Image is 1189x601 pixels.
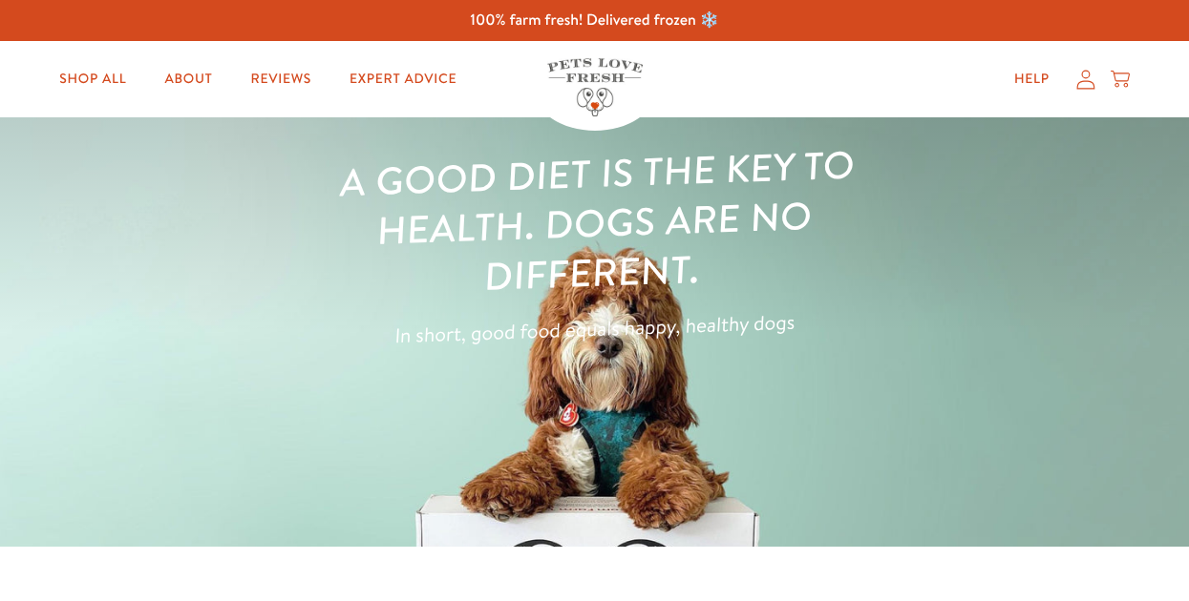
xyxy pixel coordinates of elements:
[999,60,1065,98] a: Help
[334,60,472,98] a: Expert Advice
[547,58,643,116] img: Pets Love Fresh
[319,302,871,356] p: In short, good food equals happy, healthy dogs
[149,60,227,98] a: About
[315,138,873,306] h1: A good diet is the key to health. Dogs are no different.
[236,60,327,98] a: Reviews
[44,60,141,98] a: Shop All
